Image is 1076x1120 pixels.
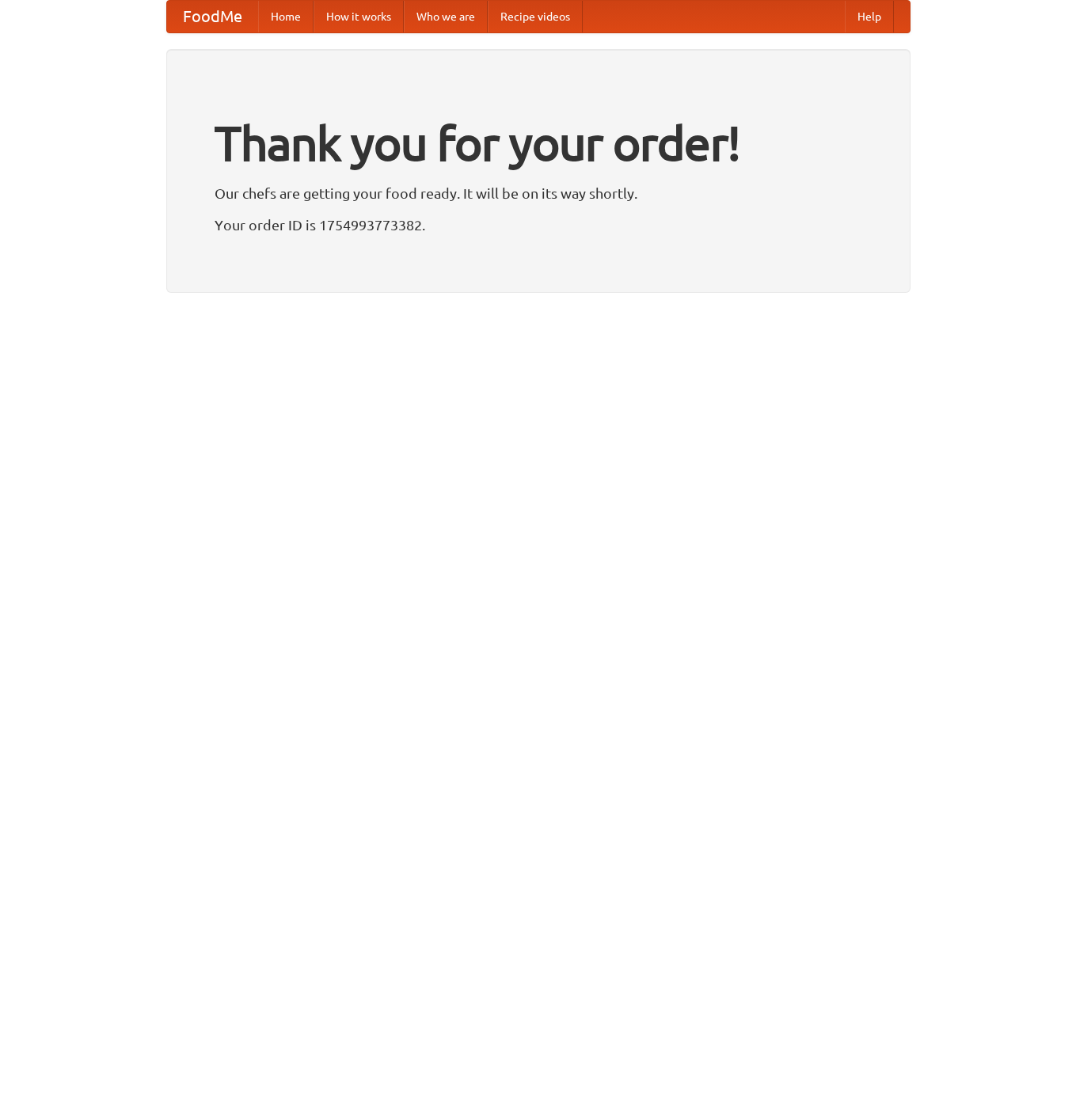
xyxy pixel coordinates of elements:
a: Help [845,1,894,32]
a: Recipe videos [488,1,583,32]
a: Home [258,1,314,32]
p: Our chefs are getting your food ready. It will be on its way shortly. [215,181,862,205]
h1: Thank you for your order! [215,105,862,181]
a: Who we are [404,1,488,32]
a: FoodMe [167,1,258,32]
p: Your order ID is 1754993773382. [215,213,862,237]
a: How it works [314,1,404,32]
